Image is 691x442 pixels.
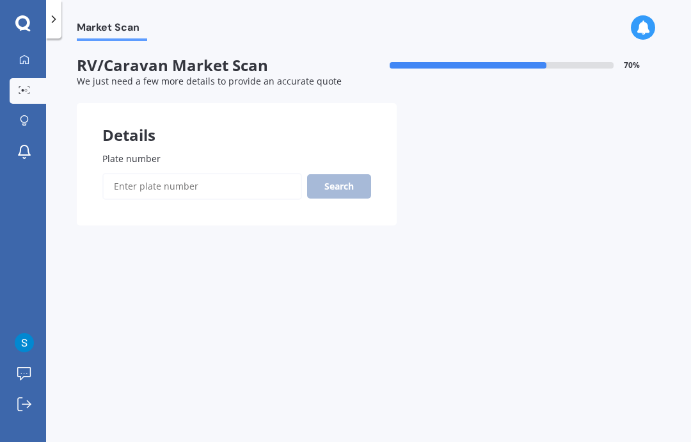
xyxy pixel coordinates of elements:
input: Enter plate number [102,173,302,200]
img: ACg8ocKMhWRUE2WTHToJ9dvqcF67k8B7EDZkK1_BUiVBzFlvXzUz6A=s96-c [15,333,34,352]
span: 70 % [624,61,640,70]
span: We just need a few more details to provide an accurate quote [77,75,342,87]
span: Plate number [102,152,161,165]
div: Details [77,103,397,142]
span: RV/Caravan Market Scan [77,56,369,75]
span: Market Scan [77,21,147,38]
